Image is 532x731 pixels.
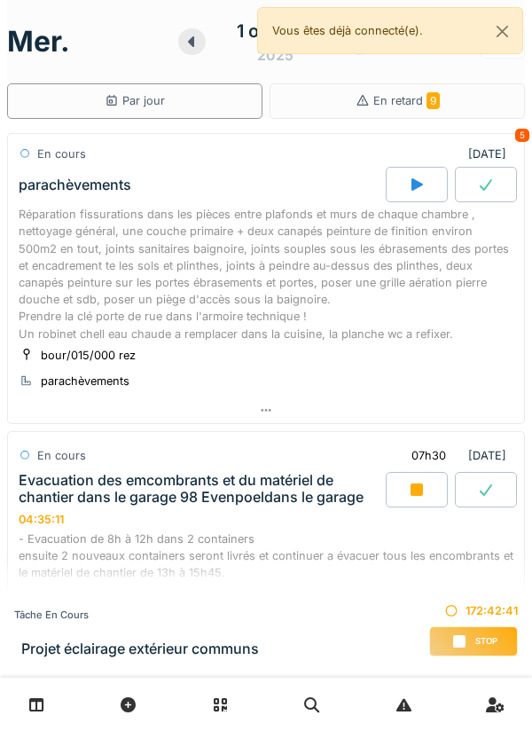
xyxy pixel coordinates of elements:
[19,206,513,342] div: Réparation fissurations dans les pièces entre plafonds et murs de chaque chambre , nettoyage géné...
[14,608,259,623] div: Tâche en cours
[41,347,136,364] div: bour/015/000 rez
[19,513,64,526] div: 04:35:11
[429,602,518,619] div: 172:42:41
[19,531,513,582] div: - Evacuation de 8h à 12h dans 2 containers ensuite 2 nouveaux containers seront livrés et continu...
[105,92,165,109] div: Par jour
[41,373,129,389] div: parachèvements
[21,641,259,657] h3: Projet éclairage extérieur communs
[468,145,513,162] div: [DATE]
[19,177,131,193] div: parachèvements
[373,94,440,107] span: En retard
[411,447,446,464] div: 07h30
[237,18,315,44] div: 1 octobre
[7,25,70,59] h1: mer.
[257,44,293,66] div: 2025
[515,129,529,142] div: 5
[37,447,86,464] div: En cours
[426,92,440,109] span: 9
[19,472,382,506] div: Evacuation des emcombrants et du matériel de chantier dans le garage 98 Evenpoeldans le garage
[396,439,513,472] div: [DATE]
[482,8,522,55] button: Close
[257,7,523,54] div: Vous êtes déjà connecté(e).
[475,635,497,648] span: Stop
[41,586,113,602] div: evenepoel 98
[37,145,86,162] div: En cours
